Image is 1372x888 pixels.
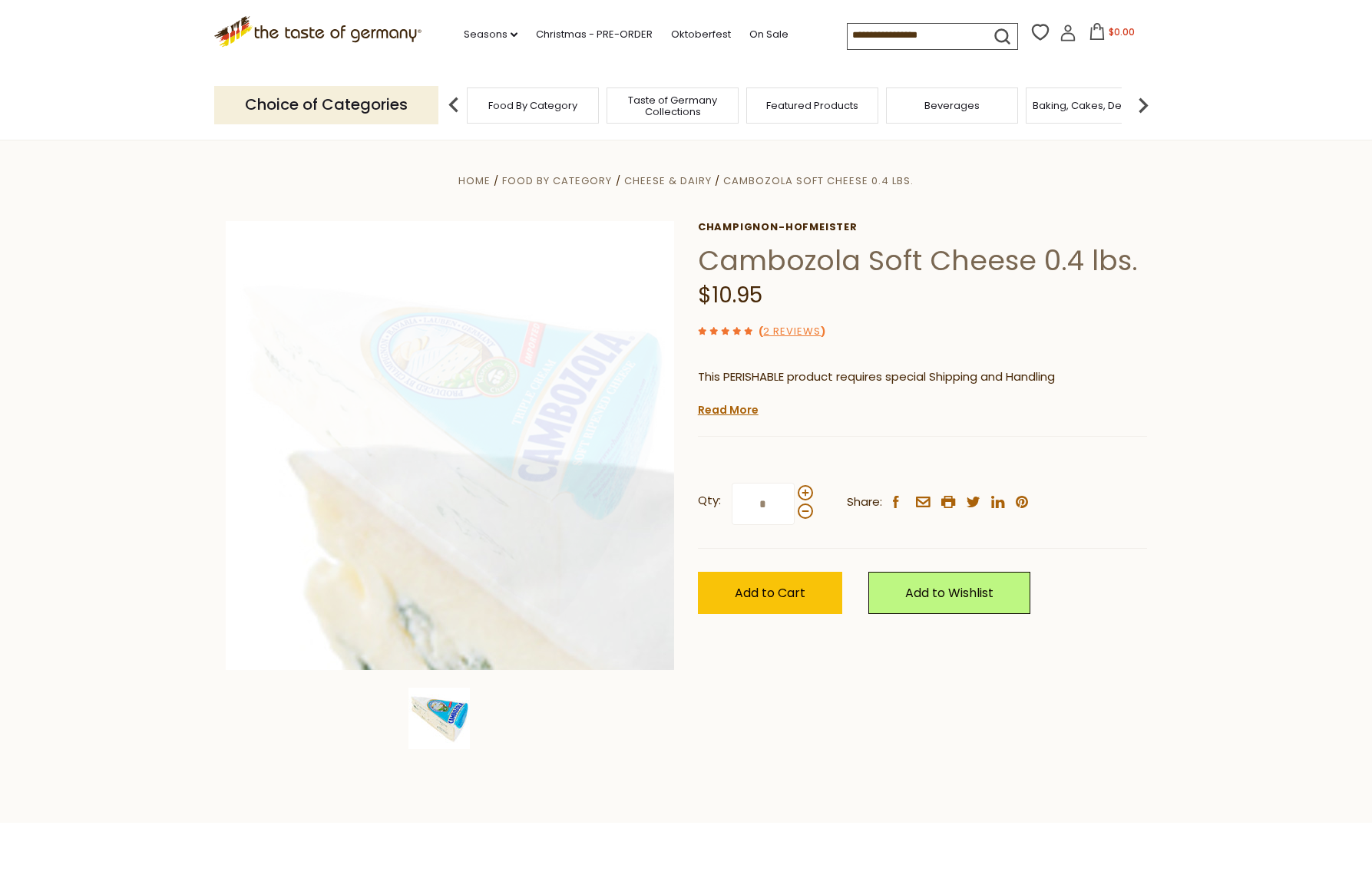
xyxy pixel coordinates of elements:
[924,100,980,111] a: Beverages
[1128,90,1159,120] img: next arrow
[438,90,469,120] img: previous arrow
[464,26,517,43] a: Seasons
[847,493,882,512] span: Share:
[698,221,1147,233] a: Champignon-Hofmeister
[1079,23,1145,46] button: $0.00
[735,584,805,602] span: Add to Cart
[698,402,759,418] a: Read More
[732,483,795,525] input: Qty:
[749,26,788,43] a: On Sale
[502,173,612,188] a: Food By Category
[226,221,675,670] img: Cambozola Soft Cheese 0.4 lbs.
[698,243,1147,278] h1: Cambozola Soft Cheese 0.4 lbs.
[763,324,821,340] a: 2 Reviews
[488,100,577,111] a: Food By Category
[723,173,914,188] a: Cambozola Soft Cheese 0.4 lbs.
[759,324,825,338] span: ( )
[611,94,734,117] a: Taste of Germany Collections
[1033,100,1152,111] a: Baking, Cakes, Desserts
[698,280,762,310] span: $10.95
[214,86,438,124] p: Choice of Categories
[698,572,842,614] button: Add to Cart
[712,398,1147,418] li: We will ship this product in heat-protective packaging and ice.
[1109,25,1135,38] span: $0.00
[536,26,653,43] a: Christmas - PRE-ORDER
[868,572,1030,614] a: Add to Wishlist
[671,26,731,43] a: Oktoberfest
[624,173,712,188] a: Cheese & Dairy
[408,688,470,749] img: Cambozola Soft Cheese 0.4 lbs.
[766,100,858,111] a: Featured Products
[698,491,721,510] strong: Qty:
[458,173,491,188] a: Home
[698,368,1147,387] p: This PERISHABLE product requires special Shipping and Handling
